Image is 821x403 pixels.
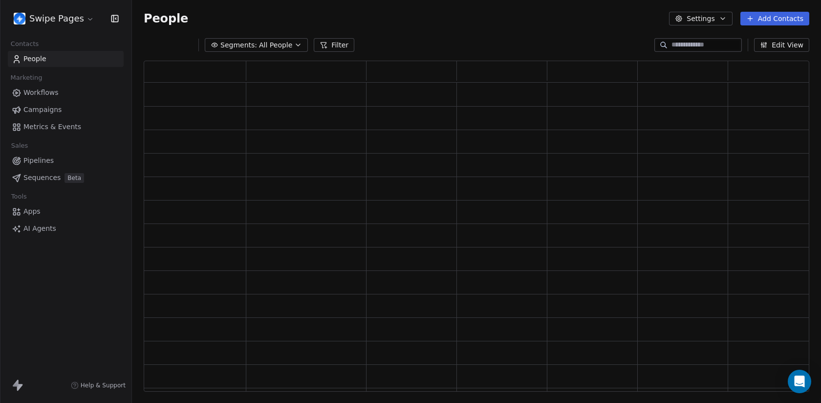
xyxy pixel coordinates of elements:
a: Workflows [8,85,124,101]
button: Settings [669,12,732,25]
div: grid [144,83,819,392]
span: People [23,54,46,64]
span: AI Agents [23,224,56,234]
span: Swipe Pages [29,12,84,25]
span: Apps [23,206,41,217]
span: Beta [65,173,84,183]
span: Sales [7,138,32,153]
a: Pipelines [8,153,124,169]
span: Contacts [6,37,43,51]
img: user_01J93QE9VH11XXZQZDP4TWZEES.jpg [14,13,25,24]
span: Pipelines [23,156,54,166]
span: Marketing [6,70,46,85]
span: Segments: [220,40,257,50]
button: Swipe Pages [12,10,96,27]
span: People [144,11,188,26]
a: People [8,51,124,67]
a: Campaigns [8,102,124,118]
span: Sequences [23,173,61,183]
a: Metrics & Events [8,119,124,135]
span: Tools [7,189,31,204]
button: Edit View [754,38,809,52]
a: Help & Support [71,381,126,389]
a: SequencesBeta [8,170,124,186]
span: All People [259,40,292,50]
button: Filter [314,38,354,52]
span: Help & Support [81,381,126,389]
span: Campaigns [23,105,62,115]
span: Workflows [23,88,59,98]
div: Open Intercom Messenger [788,370,811,393]
span: Metrics & Events [23,122,81,132]
a: AI Agents [8,221,124,237]
a: Apps [8,203,124,220]
button: Add Contacts [740,12,809,25]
